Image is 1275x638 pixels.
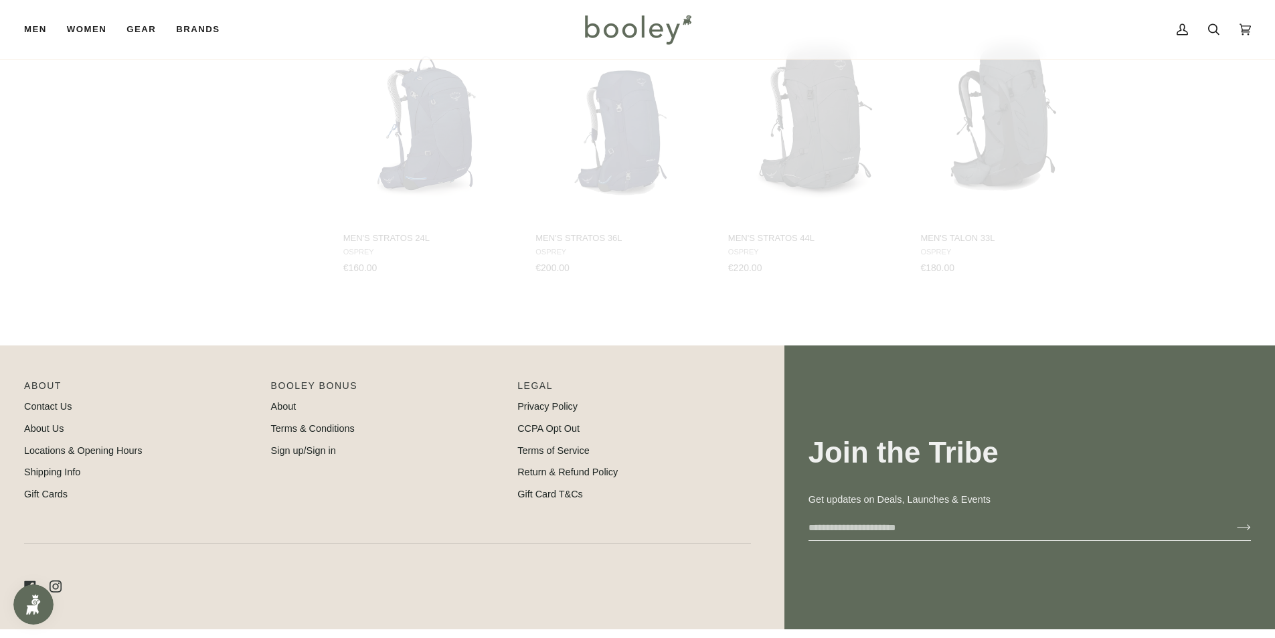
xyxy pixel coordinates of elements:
p: Pipeline_Footer Main [24,379,258,400]
a: Privacy Policy [517,401,578,412]
a: Terms of Service [517,445,590,456]
a: Gift Card T&Cs [517,489,583,499]
iframe: Button to open loyalty program pop-up [13,584,54,625]
a: Contact Us [24,401,72,412]
span: Men [24,23,47,36]
a: Gift Cards [24,489,68,499]
p: Get updates on Deals, Launches & Events [809,493,1251,507]
a: About [271,401,296,412]
a: Sign up/Sign in [271,445,336,456]
a: Terms & Conditions [271,423,355,434]
a: Shipping Info [24,467,80,477]
a: About Us [24,423,64,434]
p: Pipeline_Footer Sub [517,379,751,400]
p: Booley Bonus [271,379,505,400]
input: your-email@example.com [809,515,1215,540]
span: Brands [176,23,220,36]
img: Booley [579,10,696,49]
a: Locations & Opening Hours [24,445,143,456]
h3: Join the Tribe [809,434,1251,471]
button: Join [1215,517,1251,538]
a: CCPA Opt Out [517,423,580,434]
a: Return & Refund Policy [517,467,618,477]
span: Women [67,23,106,36]
span: Gear [126,23,156,36]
